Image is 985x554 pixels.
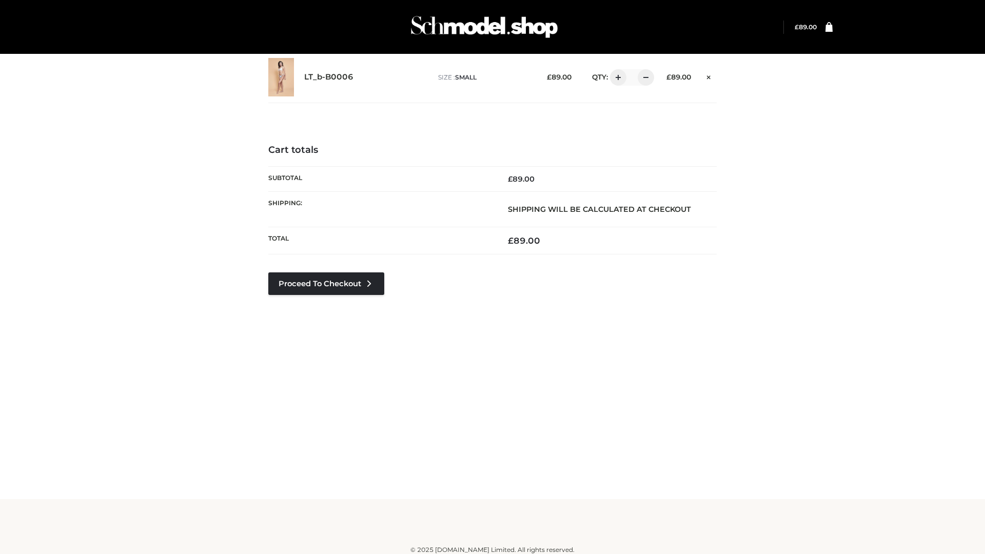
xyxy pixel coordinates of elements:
[268,272,384,295] a: Proceed to Checkout
[666,73,671,81] span: £
[666,73,691,81] bdi: 89.00
[407,7,561,47] img: Schmodel Admin 964
[795,23,817,31] a: £89.00
[508,174,535,184] bdi: 89.00
[268,58,294,96] img: LT_b-B0006 - SMALL
[268,166,493,191] th: Subtotal
[795,23,817,31] bdi: 89.00
[582,69,651,86] div: QTY:
[304,72,353,82] a: LT_b-B0006
[268,145,717,156] h4: Cart totals
[268,191,493,227] th: Shipping:
[508,174,513,184] span: £
[268,227,493,254] th: Total
[508,235,540,246] bdi: 89.00
[438,73,531,82] p: size :
[701,69,717,83] a: Remove this item
[547,73,551,81] span: £
[508,235,514,246] span: £
[455,73,477,81] span: SMALL
[508,205,691,214] strong: Shipping will be calculated at checkout
[795,23,799,31] span: £
[547,73,572,81] bdi: 89.00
